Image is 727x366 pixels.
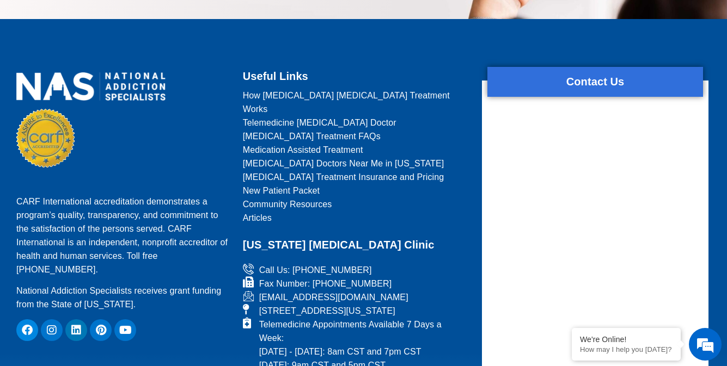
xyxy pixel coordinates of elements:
span: Fax Number: [PHONE_NUMBER] [256,277,392,290]
span: [MEDICAL_DATA] Treatment FAQs [243,129,381,143]
a: Community Resources [243,197,469,211]
a: [MEDICAL_DATA] Treatment FAQs [243,129,469,143]
a: How [MEDICAL_DATA] [MEDICAL_DATA] Treatment Works [243,89,469,116]
span: Community Resources [243,197,332,211]
a: Articles [243,211,469,225]
img: CARF Seal [16,109,75,167]
span: Call Us: [PHONE_NUMBER] [256,263,372,277]
span: Telemedicine [MEDICAL_DATA] Doctor [243,116,396,129]
textarea: Type your message and hit 'Enter' [5,247,207,286]
span: We're online! [63,112,150,222]
div: Chat with us now [73,57,199,71]
h2: Useful Links [243,67,469,86]
a: [MEDICAL_DATA] Treatment Insurance and Pricing [243,170,469,184]
span: [STREET_ADDRESS][US_STATE] [256,304,395,318]
span: [MEDICAL_DATA] Treatment Insurance and Pricing [243,170,444,184]
a: Fax Number: [PHONE_NUMBER] [243,277,469,290]
span: [MEDICAL_DATA] Doctors Near Me in [US_STATE] [243,157,444,170]
span: Medication Assisted Treatment [243,143,363,157]
a: New Patient Packet [243,184,469,197]
a: Medication Assisted Treatment [243,143,469,157]
h2: [US_STATE] [MEDICAL_DATA] Clinic [243,235,469,255]
p: CARF International accreditation demonstrates a program’s quality, transparency, and commitment t... [16,195,229,276]
span: [EMAIL_ADDRESS][DOMAIN_NAME] [256,290,408,304]
a: Call Us: [PHONE_NUMBER] [243,263,469,277]
img: national addiction specialists online suboxone doctors clinic for opioid addiction treatment [16,72,166,101]
a: Telemedicine [MEDICAL_DATA] Doctor [243,116,469,129]
div: Navigation go back [12,56,28,72]
div: Minimize live chat window [179,5,205,32]
h2: Contact Us [487,72,702,91]
span: New Patient Packet [243,184,320,197]
p: National Addiction Specialists receives grant funding from the State of [US_STATE]. [16,284,229,311]
a: [MEDICAL_DATA] Doctors Near Me in [US_STATE] [243,157,469,170]
p: How may I help you today? [580,345,673,353]
span: Articles [243,211,272,225]
div: We're Online! [580,335,673,344]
